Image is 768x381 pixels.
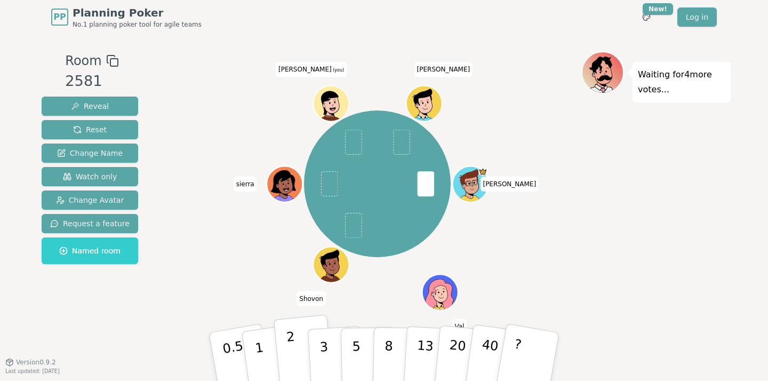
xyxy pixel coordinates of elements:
[51,5,202,29] a: PPPlanning PokerNo.1 planning poker tool for agile teams
[297,291,326,306] span: Click to change your name
[414,62,473,77] span: Click to change your name
[65,51,101,70] span: Room
[234,177,257,192] span: Click to change your name
[452,319,467,334] span: Click to change your name
[57,148,123,158] span: Change Name
[42,237,138,264] button: Named room
[677,7,717,27] a: Log in
[16,358,56,367] span: Version 0.9.2
[53,11,66,23] span: PP
[42,97,138,116] button: Reveal
[637,7,656,27] button: New!
[5,358,56,367] button: Version0.9.2
[65,70,118,92] div: 2581
[73,5,202,20] span: Planning Poker
[73,124,107,135] span: Reset
[42,144,138,163] button: Change Name
[5,368,60,374] span: Last updated: [DATE]
[71,101,109,112] span: Reveal
[59,245,121,256] span: Named room
[332,68,345,73] span: (you)
[480,177,539,192] span: Click to change your name
[73,20,202,29] span: No.1 planning poker tool for agile teams
[478,167,487,176] span: spencer is the host
[643,3,673,15] div: New!
[63,171,117,182] span: Watch only
[42,214,138,233] button: Request a feature
[50,218,130,229] span: Request a feature
[42,120,138,139] button: Reset
[42,167,138,186] button: Watch only
[276,62,347,77] span: Click to change your name
[638,67,725,97] p: Waiting for 4 more votes...
[56,195,124,205] span: Change Avatar
[42,190,138,210] button: Change Avatar
[314,86,348,120] button: Click to change your avatar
